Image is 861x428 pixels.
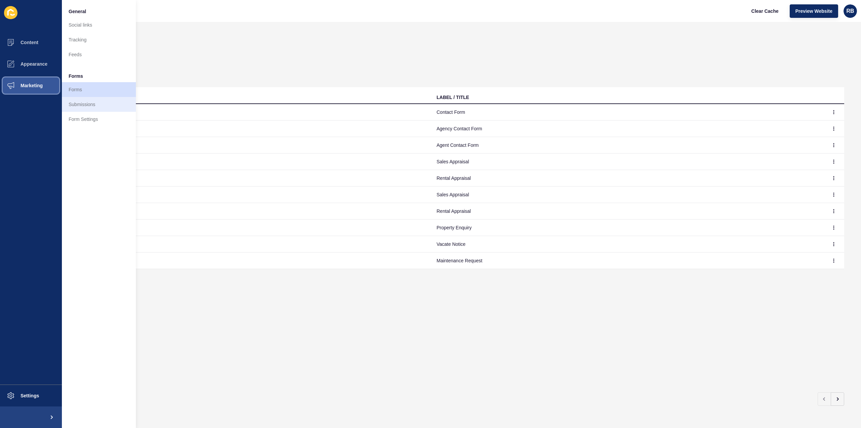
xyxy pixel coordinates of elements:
[38,104,431,121] td: Generic Contact Form
[846,8,854,14] span: RB
[38,154,431,170] td: Sales Appraisal
[795,8,832,14] span: Preview Website
[431,203,824,220] td: Rental Appraisal
[62,18,136,32] a: Social links
[62,112,136,127] a: Form Settings
[437,94,469,101] div: LABEL / TITLE
[62,97,136,112] a: Submissions
[431,170,824,187] td: Rental Appraisal
[38,39,844,48] h1: Forms
[38,253,431,269] td: Maintenance Request
[431,220,824,236] td: Property Enquiry
[751,8,779,14] span: Clear Cache
[69,73,83,79] span: Forms
[62,47,136,62] a: Feeds
[62,82,136,97] a: Forms
[38,187,431,203] td: Agent Sales Appraisal
[69,8,86,15] span: General
[431,154,824,170] td: Sales Appraisal
[746,4,784,18] button: Clear Cache
[431,104,824,121] td: Contact Form
[38,203,431,220] td: Agent Rental Appraisal
[431,187,824,203] td: Sales Appraisal
[38,236,431,253] td: Vacate Notice
[38,220,431,236] td: Property Enquiry
[62,32,136,47] a: Tracking
[431,253,824,269] td: Maintenance Request
[431,121,824,137] td: Agency Contact Form
[38,121,431,137] td: Agency Contact Form
[431,137,824,154] td: Agent Contact Form
[38,48,844,63] p: Create/edit forms
[38,170,431,187] td: Rental Appraisal
[790,4,838,18] button: Preview Website
[431,236,824,253] td: Vacate Notice
[38,137,431,154] td: Agent Contact Form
